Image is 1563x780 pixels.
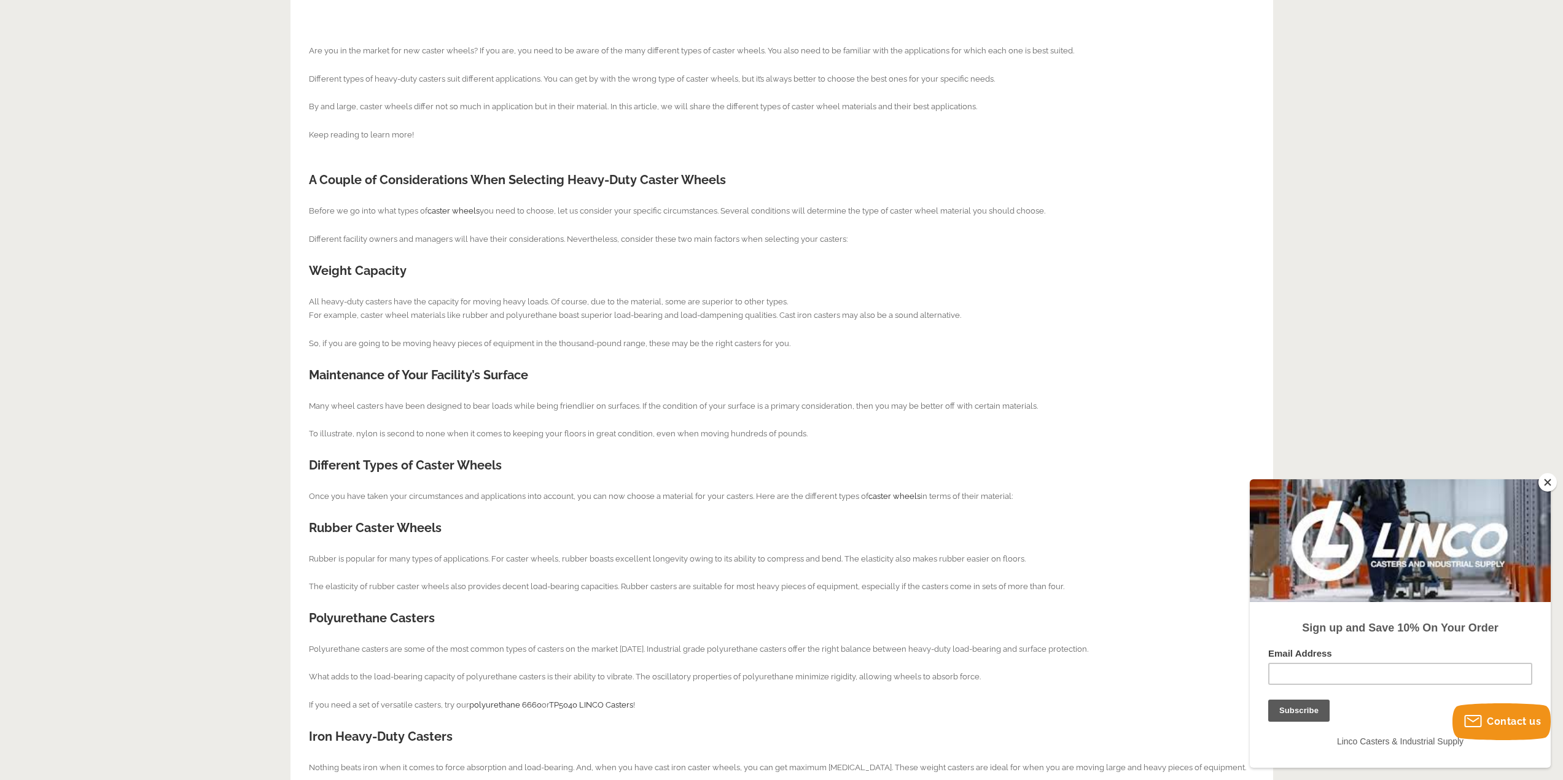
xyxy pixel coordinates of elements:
[18,169,283,183] label: Email Address
[309,400,1255,441] p: Many wheel casters have been designed to bear loads while being friendlier on surfaces. If the co...
[309,643,1255,712] p: Polyurethane casters are some of the most common types of casters on the market [DATE]. Industria...
[1487,716,1541,727] span: Contact us
[87,257,214,267] span: Linco Casters & Industrial Supply
[309,295,1255,351] p: All heavy-duty casters have the capacity for moving heavy loads. Of course, due to the material, ...
[309,262,1255,280] h2: Weight Capacity
[309,366,1255,384] h2: Maintenance of Your Facility’s Surface
[52,142,248,155] strong: Sign up and Save 10% On Your Order
[309,457,1255,474] h2: Different Types of Caster Wheels
[309,490,1255,504] p: Once you have taken your circumstances and applications into account, you can now choose a materi...
[309,204,1255,246] p: Before we go into what types of you need to choose, let us consider your specific circumstances. ...
[309,728,1255,746] h2: Iron Heavy-Duty Casters
[549,700,633,709] a: TP5040 LINCO Casters
[309,171,1255,189] h2: A Couple of Considerations When Selecting Heavy-Duty Caster Wheels
[309,44,1255,156] p: Are you in the market for new caster wheels? If you are, you need to be aware of the many differe...
[309,609,1255,627] h2: Polyurethane Casters
[309,519,1255,537] h2: Rubber Caster Wheels
[1538,473,1557,492] button: Close
[469,700,542,709] a: polyurethane 6660
[1452,703,1551,740] button: Contact us
[427,206,480,215] a: caster wheels
[18,220,80,242] input: Subscribe
[309,552,1255,594] p: Rubber is popular for many types of applications. For caster wheels, rubber boasts excellent long...
[868,492,921,501] a: caster wheels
